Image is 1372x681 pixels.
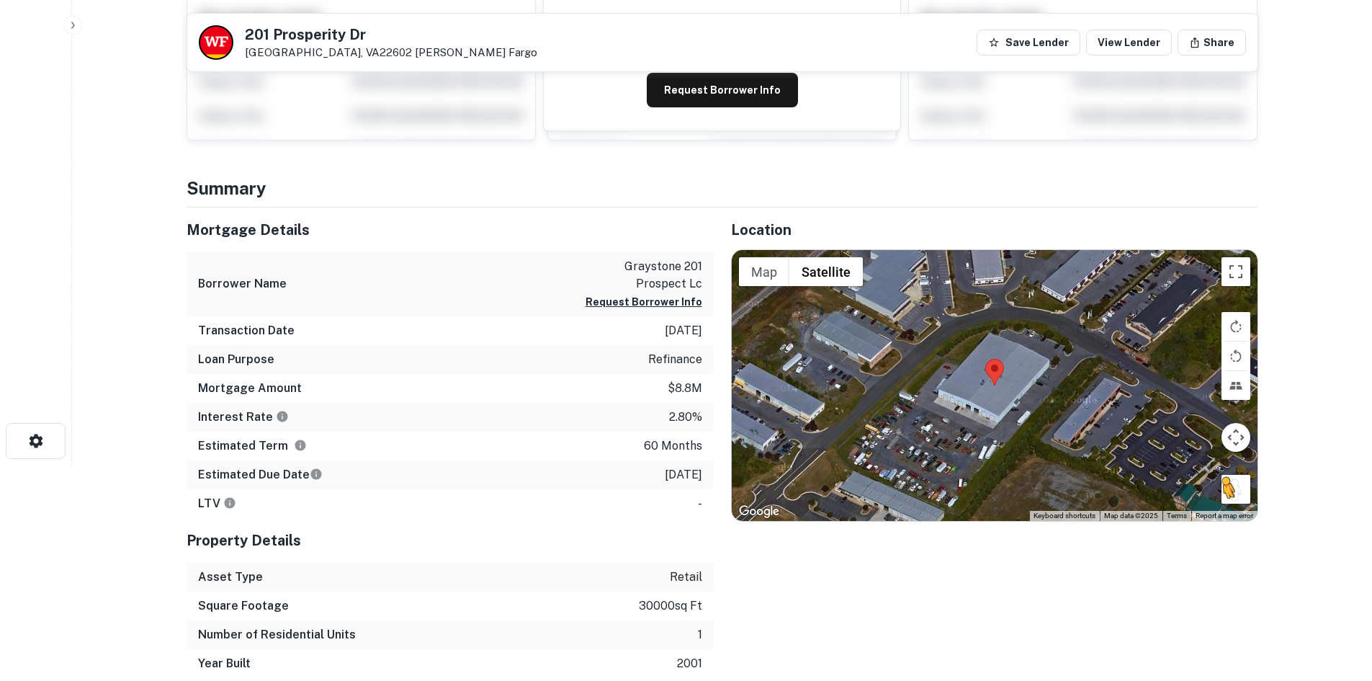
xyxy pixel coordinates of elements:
[698,495,702,512] p: -
[1167,512,1187,520] a: Terms (opens in new tab)
[187,219,714,241] h5: Mortgage Details
[648,351,702,368] p: refinance
[1221,423,1250,452] button: Map camera controls
[1178,30,1246,55] button: Share
[639,597,702,615] p: 30000 sq ft
[665,322,702,339] p: [DATE]
[1086,30,1172,55] a: View Lender
[198,322,295,339] h6: Transaction Date
[198,597,289,615] h6: Square Footage
[739,257,789,286] button: Show street map
[1221,371,1250,400] button: Tilt map
[198,275,287,293] h6: Borrower Name
[647,73,798,107] button: Request Borrower Info
[198,409,289,426] h6: Interest Rate
[187,175,1258,201] h4: Summary
[1221,342,1250,370] button: Rotate map counterclockwise
[198,380,302,397] h6: Mortgage Amount
[198,655,251,672] h6: Year Built
[735,502,783,521] a: Open this area in Google Maps (opens a new window)
[1196,512,1253,520] a: Report a map error
[198,437,307,455] h6: Estimated Term
[245,27,537,42] h5: 201 Prosperity Dr
[669,409,702,426] p: 2.80%
[977,30,1080,55] button: Save Lender
[644,437,702,455] p: 60 months
[1034,511,1095,521] button: Keyboard shortcuts
[1104,512,1158,520] span: Map data ©2025
[187,530,714,551] h5: Property Details
[198,351,274,368] h6: Loan Purpose
[294,439,307,452] svg: Term is based on a standard schedule for this type of loan.
[668,380,702,397] p: $8.8m
[735,502,783,521] img: Google
[223,497,236,509] svg: LTVs displayed on the website are for informational purposes only and may be reported incorrectly...
[245,46,537,59] p: [GEOGRAPHIC_DATA], VA22602
[415,46,537,58] a: [PERSON_NAME] Fargo
[1221,312,1250,341] button: Rotate map clockwise
[698,626,702,644] p: 1
[198,569,263,586] h6: Asset Type
[310,468,323,481] svg: Estimate is based on a standard schedule for this type of loan.
[670,569,702,586] p: retail
[789,257,863,286] button: Show satellite imagery
[573,258,702,293] p: graystone 201 prospect lc
[198,495,236,512] h6: LTV
[586,293,702,311] button: Request Borrower Info
[731,219,1258,241] h5: Location
[1221,257,1250,286] button: Toggle fullscreen view
[276,410,289,423] svg: The interest rates displayed on the website are for informational purposes only and may be report...
[665,466,702,484] p: [DATE]
[1300,566,1372,635] iframe: Chat Widget
[677,655,702,672] p: 2001
[198,626,356,644] h6: Number of Residential Units
[1221,475,1250,504] button: Drag Pegman onto the map to open Street View
[198,466,323,484] h6: Estimated Due Date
